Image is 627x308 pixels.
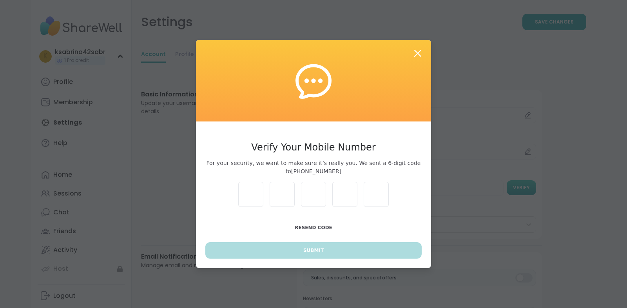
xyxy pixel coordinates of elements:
h3: Verify Your Mobile Number [205,140,422,154]
button: Submit [205,242,422,259]
span: For your security, we want to make sure it’s really you. We sent a 6-digit code to [PHONE_NUMBER] [205,159,422,176]
button: Resend Code [205,219,422,236]
span: Submit [303,247,324,254]
span: Resend Code [295,225,332,230]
